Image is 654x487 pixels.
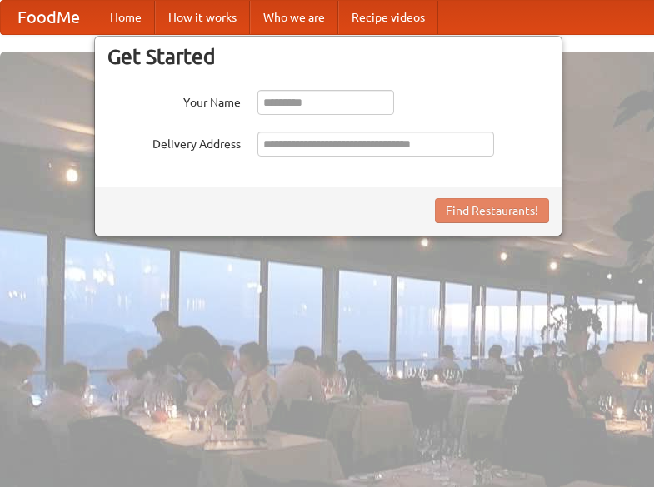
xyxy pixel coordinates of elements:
[338,1,438,34] a: Recipe videos
[155,1,250,34] a: How it works
[107,44,549,69] h3: Get Started
[107,90,241,111] label: Your Name
[107,132,241,152] label: Delivery Address
[97,1,155,34] a: Home
[250,1,338,34] a: Who we are
[1,1,97,34] a: FoodMe
[435,198,549,223] button: Find Restaurants!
